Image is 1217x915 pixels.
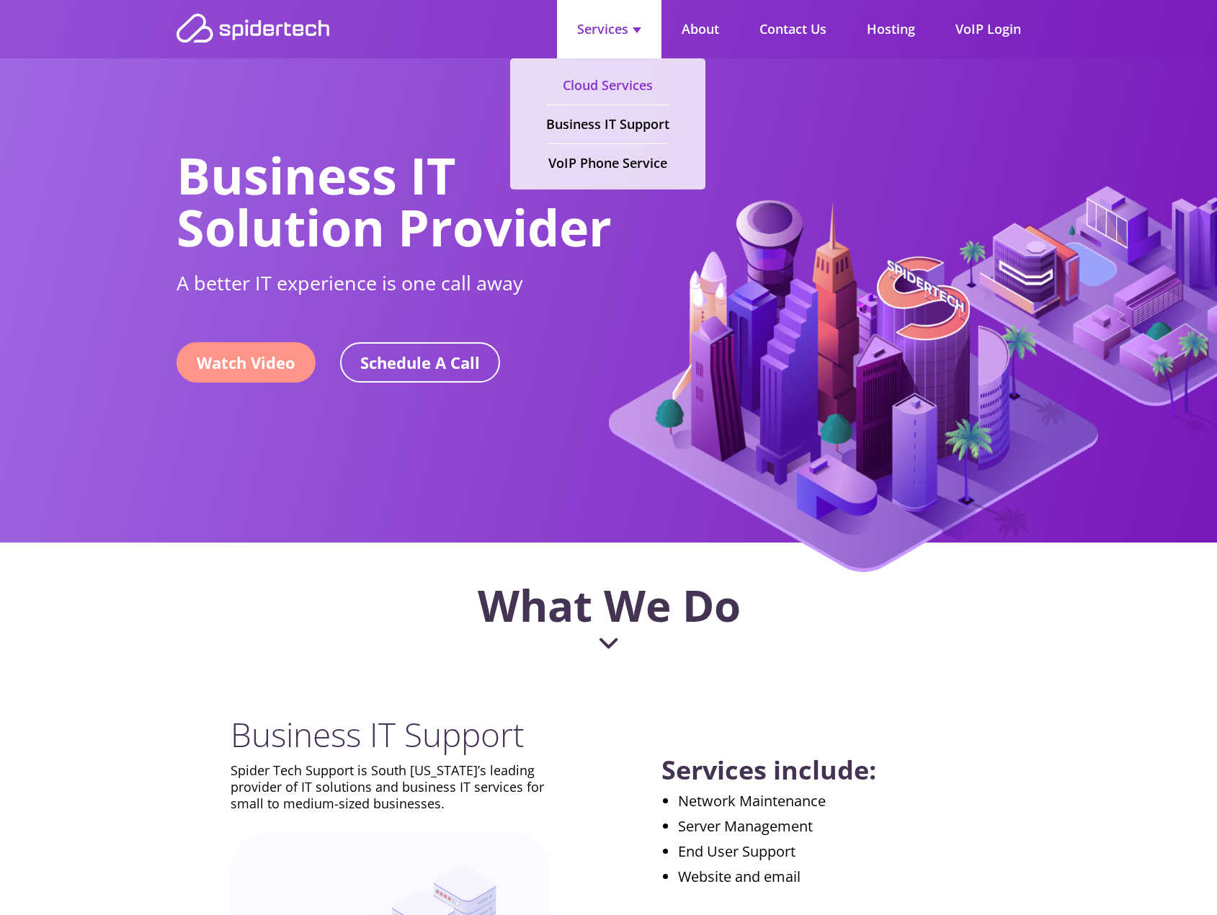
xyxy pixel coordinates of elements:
[678,794,986,808] li: Network Maintenance
[177,272,609,294] div: A better IT experience is one call away
[678,870,986,884] li: Website and email
[548,144,667,182] a: VoIP Phone Service
[678,844,986,859] li: End User Support
[563,66,653,104] a: Cloud Services
[177,342,316,383] a: Watch Video
[177,149,627,253] h2: Business IT Solution Provider
[231,762,550,812] div: Spider Tech Support is South [US_STATE]’s leading provider of IT solutions and business IT servic...
[661,756,986,783] h5: Services include:
[340,342,500,383] a: Schedule A Call
[546,105,669,143] a: Business IT Support
[231,718,550,751] h2: Business IT Support
[177,584,1041,649] h2: What We Do
[678,819,986,834] li: Server Management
